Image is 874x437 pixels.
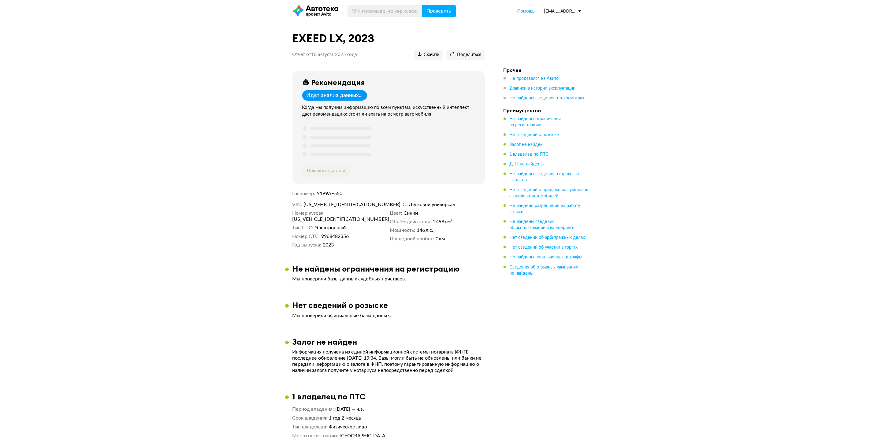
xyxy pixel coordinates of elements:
[329,425,367,429] span: Физическое лицо
[427,9,451,13] span: Проверить
[292,233,320,239] dt: Номер СТС
[292,300,388,310] h3: Нет сведений о розыске
[510,96,585,100] span: Не найдены сведения о техосмотрах
[544,8,581,14] div: [EMAIL_ADDRESS][DOMAIN_NAME]
[409,202,455,208] span: Легковой универсал
[417,227,433,233] span: 146 л.с.
[292,406,334,413] dt: Период владения
[317,191,342,196] span: У199АЕ550
[292,242,322,248] dt: Год выпуска
[510,133,559,137] span: Нет сведений о розыске
[292,191,315,197] dt: Госномер
[510,86,576,91] span: 2 записи в истории эксплуатации
[404,210,418,216] span: Синий
[307,169,346,173] span: Покажите детали
[433,219,452,225] span: 1 498 см³
[450,52,482,58] span: Поделиться
[436,236,445,242] span: 0 км
[510,143,543,147] span: Залог не найден
[510,245,578,250] span: Нет сведений об участии в торгах
[329,416,361,420] span: 1 год 2 месяца
[292,216,363,222] span: [US_VEHICLE_IDENTIFICATION_NUMBER]
[335,407,364,412] span: [DATE] — н.в.
[307,92,363,99] div: Идёт анализ данных...
[510,220,575,230] span: Не найдены сведения об использовании в каршеринге
[510,188,588,198] span: Нет сведений о продаже на аукционах аварийных автомобилей
[323,242,334,248] span: 2023
[418,52,440,58] span: Скачать
[302,104,478,118] div: Когда мы получим информацию по всем пунктам, искусственный интеллект даст рекомендацию: стоит ли ...
[390,236,434,242] dt: Последний пробег
[321,233,349,239] span: 9968482356
[292,424,328,430] dt: Тип владельца
[510,265,578,276] span: Сведения об отзывных кампаниях не найдены
[292,276,485,282] p: Мы проверили базы данных судебных приставов.
[315,225,346,231] span: Электронный
[414,50,443,60] button: Скачать
[292,349,485,373] p: Информация получена из единой информационной системы нотариата (ФНП), последнее обновление [DATE]...
[292,392,366,401] h3: 1 владелец по ПТС
[510,152,549,157] span: 1 владелец по ПТС
[311,78,365,87] div: Рекомендация
[518,8,535,14] a: Помощь
[348,5,422,17] input: VIN, госномер, номер кузова
[292,264,460,273] h3: Не найдены ограничения на регистрацию
[292,313,485,319] p: Мы проверили официальные базы данных.
[510,172,580,182] span: Не найдены сведения о страховых выплатах
[292,52,357,58] p: Отчёт от 10 августа 2025 года
[510,255,582,259] span: Не найдены неоплаченные штрафы
[504,107,589,113] h4: Преимущества
[510,76,559,81] span: Не продавался на Авито
[446,50,485,60] button: Поделиться
[510,204,580,214] span: Не найдено разрешение на работу в такси
[292,32,485,45] h1: EXEED LX, 2023
[390,219,431,225] dt: Объём двигателя
[292,415,328,421] dt: Срок владения
[510,235,585,240] span: Нет сведений об арбитражных делах
[390,210,402,216] dt: Цвет
[422,5,456,17] button: Проверить
[504,67,589,73] h4: Прочее
[510,117,561,127] span: Не найдены ограничения на регистрацию
[390,202,407,208] dt: Тип ТС
[390,227,415,233] dt: Мощность
[292,210,325,216] dt: Номер кузова
[292,337,357,346] h3: Залог не найден
[302,165,351,177] button: Покажите детали
[292,202,302,208] dt: VIN
[292,225,314,231] dt: Тип ПТС
[303,202,374,208] span: [US_VEHICLE_IDENTIFICATION_NUMBER]
[510,162,544,166] span: ДТП не найдены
